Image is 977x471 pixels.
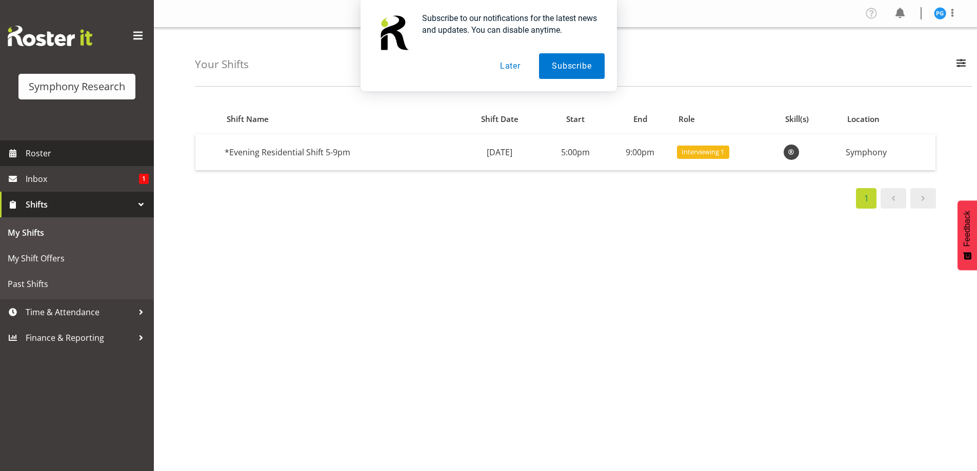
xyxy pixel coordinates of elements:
span: Inbox [26,171,139,187]
span: Start [566,113,585,125]
div: Subscribe to our notifications for the latest news and updates. You can disable anytime. [414,12,605,36]
span: Location [847,113,880,125]
span: Skill(s) [785,113,809,125]
td: 9:00pm [608,134,673,170]
td: *Evening Residential Shift 5-9pm [221,134,456,170]
span: Shift Date [481,113,519,125]
a: My Shift Offers [3,245,151,271]
a: My Shifts [3,220,151,245]
span: Role [679,113,695,125]
a: Past Shifts [3,271,151,297]
span: My Shifts [8,225,146,240]
button: Later [487,53,533,79]
img: notification icon [373,12,414,53]
span: My Shift Offers [8,251,146,266]
span: Finance & Reporting [26,330,133,345]
span: Time & Attendance [26,304,133,320]
span: Feedback [963,211,972,247]
td: Symphony [842,134,935,170]
span: End [633,113,647,125]
span: Shifts [26,197,133,212]
span: 1 [139,174,149,184]
td: 5:00pm [543,134,608,170]
span: Interviewing 1 [682,147,724,157]
button: Subscribe [539,53,604,79]
span: Shift Name [227,113,269,125]
td: [DATE] [456,134,543,170]
button: Feedback - Show survey [958,200,977,270]
span: Past Shifts [8,276,146,292]
span: Roster [26,146,149,161]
